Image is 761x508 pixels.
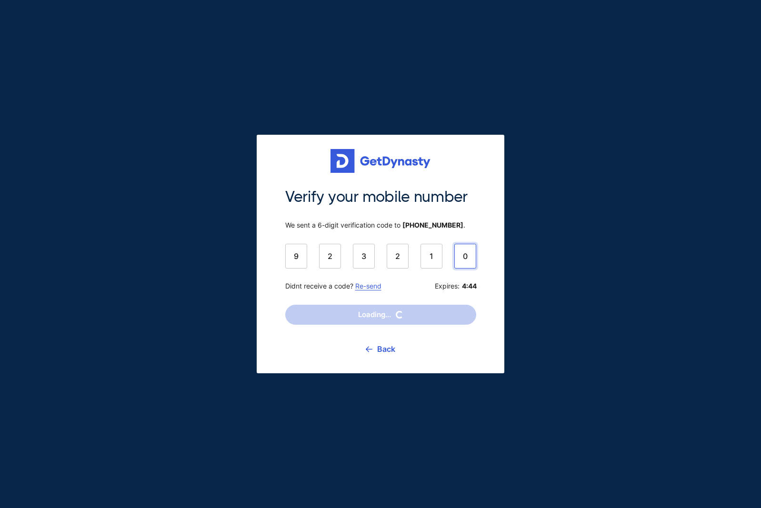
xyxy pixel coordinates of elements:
[402,221,463,229] b: [PHONE_NUMBER]
[285,282,381,290] span: Didnt receive a code?
[366,346,372,352] img: go back icon
[330,149,431,173] img: Get started for free with Dynasty Trust Company
[355,282,381,290] a: Re-send
[462,282,476,290] b: 4:44
[285,187,476,207] span: Verify your mobile number
[366,337,395,361] a: Back
[435,282,476,290] span: Expires:
[285,221,476,229] span: We sent a 6-digit verification code to .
